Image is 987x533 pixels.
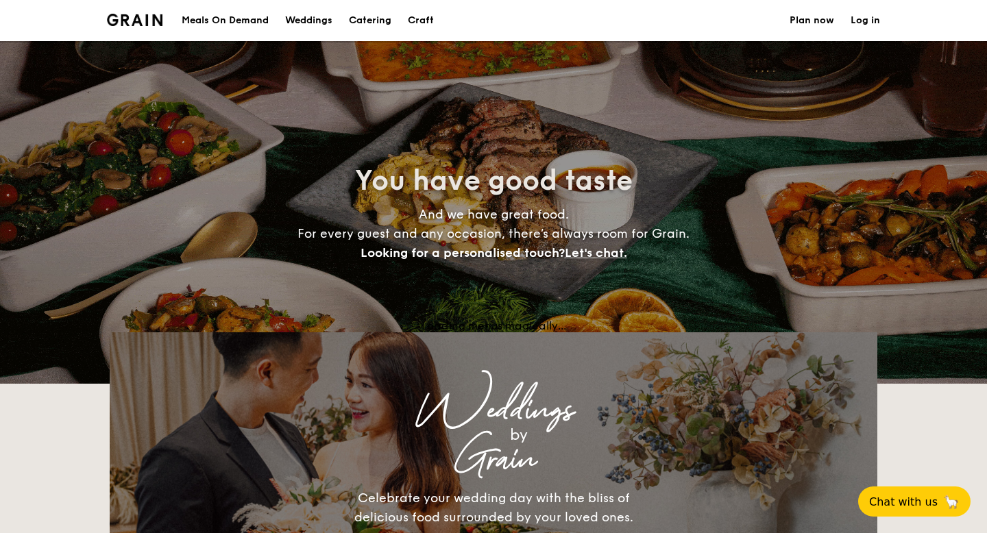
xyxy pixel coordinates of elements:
[943,494,960,510] span: 🦙
[230,447,757,472] div: Grain
[858,486,971,517] button: Chat with us🦙
[107,14,162,26] a: Logotype
[110,319,877,332] div: Loading menus magically...
[565,245,627,260] span: Let's chat.
[339,488,648,527] div: Celebrate your wedding day with the bliss of delicious food surrounded by your loved ones.
[230,398,757,423] div: Weddings
[281,423,757,447] div: by
[869,495,938,508] span: Chat with us
[107,14,162,26] img: Grain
